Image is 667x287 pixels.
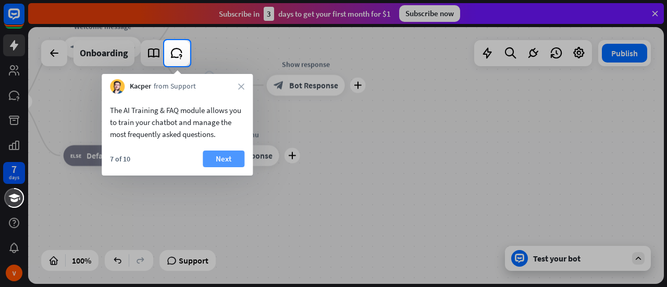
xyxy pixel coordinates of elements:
[130,81,151,92] span: Kacper
[110,104,244,140] div: The AI Training & FAQ module allows you to train your chatbot and manage the most frequently aske...
[110,154,130,164] div: 7 of 10
[203,151,244,167] button: Next
[154,81,196,92] span: from Support
[238,83,244,90] i: close
[8,4,40,35] button: Open LiveChat chat widget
